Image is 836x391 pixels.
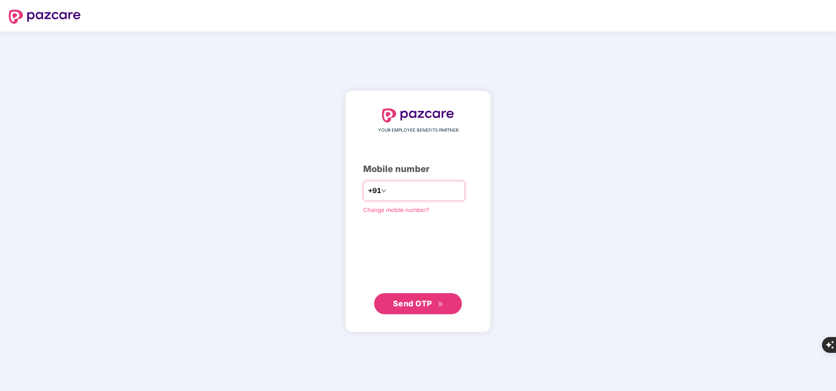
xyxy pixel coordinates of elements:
span: double-right [438,301,443,307]
span: YOUR EMPLOYEE BENEFITS PARTNER [378,127,458,134]
a: Change mobile number? [363,206,429,213]
span: +91 [368,185,381,196]
span: Send OTP [393,299,432,308]
img: logo [382,108,454,122]
img: logo [9,10,81,24]
span: down [381,188,386,194]
button: Send OTPdouble-right [374,293,462,314]
div: Mobile number [363,162,473,176]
